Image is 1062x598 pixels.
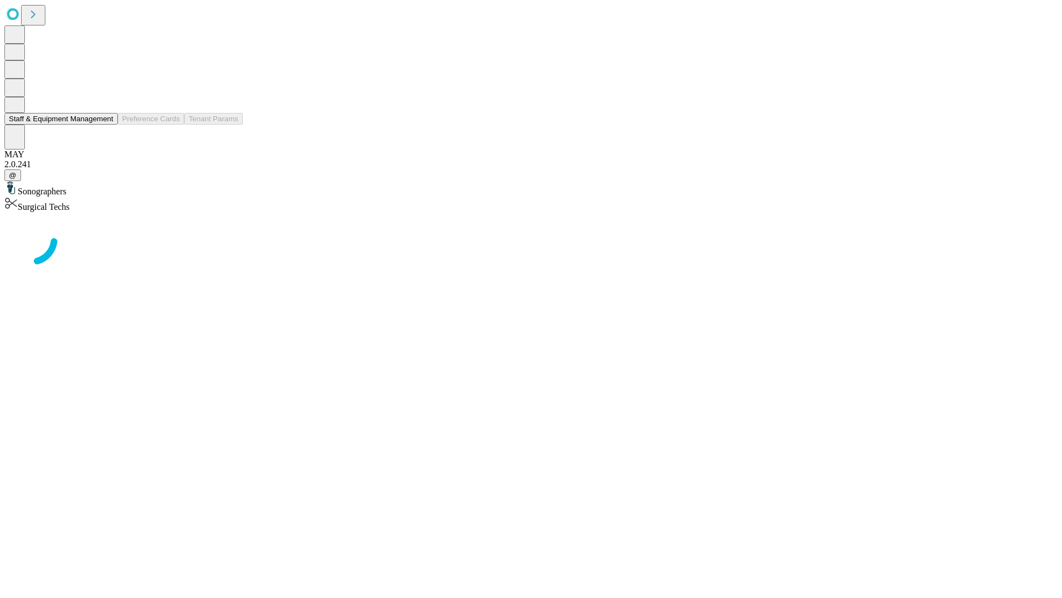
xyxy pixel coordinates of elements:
[4,169,21,181] button: @
[4,197,1058,212] div: Surgical Techs
[4,149,1058,159] div: MAY
[4,159,1058,169] div: 2.0.241
[4,113,118,125] button: Staff & Equipment Management
[118,113,184,125] button: Preference Cards
[9,171,17,179] span: @
[4,181,1058,197] div: Sonographers
[184,113,243,125] button: Tenant Params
